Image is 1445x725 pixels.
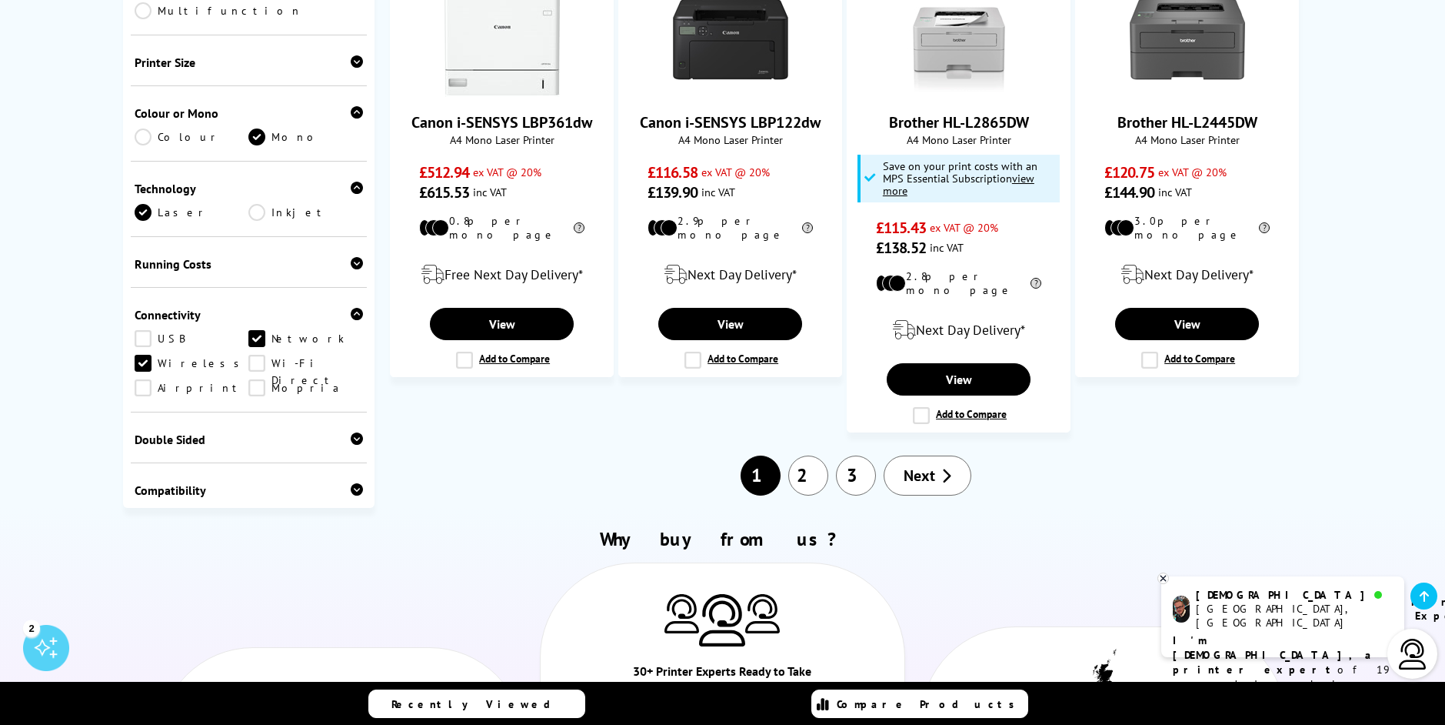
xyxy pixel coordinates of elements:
span: £615.53 [419,182,469,202]
a: USB [135,330,249,347]
img: Printer Experts [745,594,780,633]
a: Canon i-SENSYS LBP122dw [640,112,821,132]
span: £115.43 [876,218,926,238]
div: [GEOGRAPHIC_DATA], [GEOGRAPHIC_DATA] [1196,602,1392,630]
a: Wi-Fi Direct [248,355,363,372]
div: Connectivity [135,307,364,322]
div: modal_delivery [398,253,605,296]
span: inc VAT [473,185,507,199]
a: Recently Viewed [368,690,585,718]
span: A4 Mono Laser Printer [627,132,834,147]
li: 3.0p per mono page [1104,214,1270,242]
span: ex VAT @ 20% [701,165,770,179]
label: Add to Compare [456,352,550,369]
span: £116.58 [648,162,698,182]
li: 0.8p per mono page [419,214,584,242]
div: Technology [135,181,364,196]
img: Printer Experts [664,594,699,633]
div: 30+ Printer Experts Ready to Take Your Call [631,662,814,707]
a: Canon i-SENSYS LBP122dw [673,85,788,100]
a: Compare Products [811,690,1028,718]
u: view more [883,171,1034,198]
label: Add to Compare [684,352,778,369]
div: Printer Size [135,55,364,70]
span: £138.52 [876,238,926,258]
span: Recently Viewed [391,697,566,711]
img: Printer Experts [699,594,745,647]
a: Brother HL-L2865DW [901,85,1017,100]
a: View [887,363,1030,396]
span: ex VAT @ 20% [1158,165,1227,179]
span: ex VAT @ 20% [473,165,541,179]
div: Colour or Mono [135,105,364,121]
div: Double Sided [135,432,364,447]
span: £144.90 [1104,182,1154,202]
label: Add to Compare [1141,352,1235,369]
a: Canon i-SENSYS LBP361dw [411,112,592,132]
a: 2 [788,456,828,496]
span: £139.90 [648,182,698,202]
div: [DEMOGRAPHIC_DATA] [1196,588,1392,602]
span: A4 Mono Laser Printer [855,132,1062,147]
li: 2.9p per mono page [648,214,813,242]
img: chris-livechat.png [1173,596,1190,623]
a: Canon i-SENSYS LBP361dw [444,85,560,100]
span: inc VAT [1158,185,1192,199]
a: View [658,308,801,340]
div: Compatibility [135,483,364,498]
a: Colour [135,129,249,145]
a: Network [248,330,363,347]
a: Brother HL-L2445DW [1117,112,1257,132]
a: Airprint [135,379,249,396]
a: Brother HL-L2865DW [889,112,1029,132]
span: Save on your print costs with an MPS Essential Subscription [883,159,1037,198]
a: 3 [836,456,876,496]
p: of 19 years! I can help you choose the right product [1173,633,1393,721]
h2: Why buy from us? [151,527,1294,551]
div: modal_delivery [627,253,834,296]
li: 2.8p per mono page [876,269,1041,297]
a: View [1115,308,1258,340]
a: Mono [248,129,363,145]
b: I'm [DEMOGRAPHIC_DATA], a printer expert [1173,633,1376,677]
span: £120.75 [1104,162,1154,182]
label: Add to Compare [913,407,1007,424]
a: Brother HL-L2445DW [1130,85,1245,100]
img: UK tax payer [1083,649,1125,720]
span: £512.94 [419,162,469,182]
a: Multifunction [135,2,302,19]
a: Next [884,456,971,496]
div: modal_delivery [1084,253,1290,296]
span: A4 Mono Laser Printer [398,132,605,147]
span: A4 Mono Laser Printer [1084,132,1290,147]
a: View [430,308,573,340]
span: Compare Products [837,697,1023,711]
a: Mopria [248,379,363,396]
span: Next [904,466,935,486]
div: modal_delivery [855,309,1062,352]
a: Laser [135,204,249,221]
a: Wireless [135,355,249,372]
div: 2 [23,620,40,636]
div: Running Costs [135,256,364,272]
span: ex VAT @ 20% [930,220,998,235]
span: inc VAT [701,185,735,199]
img: user-headset-light.svg [1397,639,1428,670]
a: Inkjet [248,204,363,221]
span: inc VAT [930,240,964,255]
